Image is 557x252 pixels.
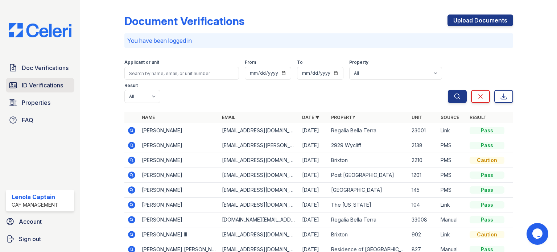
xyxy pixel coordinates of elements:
[139,198,219,212] td: [PERSON_NAME]
[409,183,438,198] td: 145
[299,227,328,242] td: [DATE]
[302,115,319,120] a: Date ▼
[219,168,299,183] td: [EMAIL_ADDRESS][DOMAIN_NAME]
[438,153,467,168] td: PMS
[3,232,77,246] a: Sign out
[299,153,328,168] td: [DATE]
[470,186,504,194] div: Pass
[139,123,219,138] td: [PERSON_NAME]
[6,78,74,92] a: ID Verifications
[438,168,467,183] td: PMS
[3,23,77,37] img: CE_Logo_Blue-a8612792a0a2168367f1c8372b55b34899dd931a85d93a1a3d3e32e68fde9ad4.png
[447,15,513,26] a: Upload Documents
[299,138,328,153] td: [DATE]
[6,61,74,75] a: Doc Verifications
[222,115,235,120] a: Email
[139,212,219,227] td: [PERSON_NAME]
[219,227,299,242] td: [EMAIL_ADDRESS][DOMAIN_NAME]
[441,115,459,120] a: Source
[219,183,299,198] td: [EMAIL_ADDRESS][DOMAIN_NAME]
[299,198,328,212] td: [DATE]
[219,198,299,212] td: [EMAIL_ADDRESS][DOMAIN_NAME]
[331,115,355,120] a: Property
[438,138,467,153] td: PMS
[328,168,408,183] td: Post [GEOGRAPHIC_DATA]
[219,212,299,227] td: [DOMAIN_NAME][EMAIL_ADDRESS][DOMAIN_NAME]
[219,153,299,168] td: [EMAIL_ADDRESS][DOMAIN_NAME]
[12,193,58,201] div: Lenola Captain
[409,168,438,183] td: 1201
[297,59,303,65] label: To
[470,231,504,238] div: Caution
[22,98,50,107] span: Properties
[438,183,467,198] td: PMS
[139,153,219,168] td: [PERSON_NAME]
[328,138,408,153] td: 2929 Wycliff
[219,138,299,153] td: [EMAIL_ADDRESS][PERSON_NAME][DOMAIN_NAME]
[328,123,408,138] td: Regalia Bella Terra
[299,183,328,198] td: [DATE]
[124,83,138,88] label: Result
[299,168,328,183] td: [DATE]
[124,15,244,28] div: Document Verifications
[409,198,438,212] td: 104
[527,223,550,245] iframe: chat widget
[127,36,510,45] p: You have been logged in
[139,183,219,198] td: [PERSON_NAME]
[299,212,328,227] td: [DATE]
[470,201,504,208] div: Pass
[139,138,219,153] td: [PERSON_NAME]
[409,153,438,168] td: 2210
[22,116,33,124] span: FAQ
[412,115,422,120] a: Unit
[124,67,239,80] input: Search by name, email, or unit number
[409,227,438,242] td: 902
[470,157,504,164] div: Caution
[409,138,438,153] td: 2138
[299,123,328,138] td: [DATE]
[219,123,299,138] td: [EMAIL_ADDRESS][DOMAIN_NAME]
[470,142,504,149] div: Pass
[328,198,408,212] td: The [US_STATE]
[328,183,408,198] td: [GEOGRAPHIC_DATA]
[409,123,438,138] td: 23001
[139,168,219,183] td: [PERSON_NAME]
[438,123,467,138] td: Link
[3,214,77,229] a: Account
[328,212,408,227] td: Regalia Bella Terra
[12,201,58,208] div: CAF Management
[19,235,41,243] span: Sign out
[142,115,155,120] a: Name
[19,217,42,226] span: Account
[6,95,74,110] a: Properties
[438,227,467,242] td: Link
[470,115,487,120] a: Result
[22,63,69,72] span: Doc Verifications
[438,212,467,227] td: Manual
[6,113,74,127] a: FAQ
[328,153,408,168] td: Brixton
[409,212,438,227] td: 33008
[470,172,504,179] div: Pass
[139,227,219,242] td: [PERSON_NAME] III
[328,227,408,242] td: Brixton
[124,59,159,65] label: Applicant or unit
[470,127,504,134] div: Pass
[245,59,256,65] label: From
[349,59,368,65] label: Property
[438,198,467,212] td: Link
[470,216,504,223] div: Pass
[22,81,63,90] span: ID Verifications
